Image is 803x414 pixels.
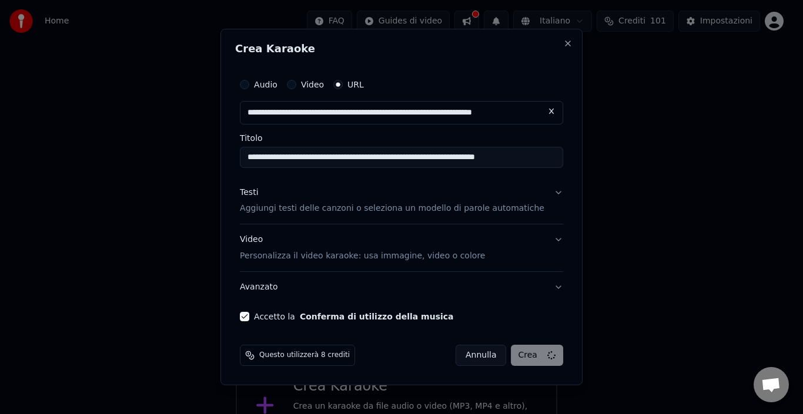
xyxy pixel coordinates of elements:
[240,187,258,198] div: Testi
[347,80,364,89] label: URL
[240,272,563,302] button: Avanzato
[254,312,453,321] label: Accetto la
[235,43,568,54] h2: Crea Karaoke
[240,250,485,262] p: Personalizza il video karaoke: usa immagine, video o colore
[240,203,544,215] p: Aggiungi testi delle canzoni o seleziona un modello di parole automatiche
[300,312,454,321] button: Accetto la
[240,234,485,262] div: Video
[259,351,350,360] span: Questo utilizzerà 8 crediti
[254,80,277,89] label: Audio
[240,134,563,142] label: Titolo
[456,345,507,366] button: Annulla
[240,177,563,224] button: TestiAggiungi testi delle canzoni o seleziona un modello di parole automatiche
[240,225,563,272] button: VideoPersonalizza il video karaoke: usa immagine, video o colore
[301,80,324,89] label: Video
